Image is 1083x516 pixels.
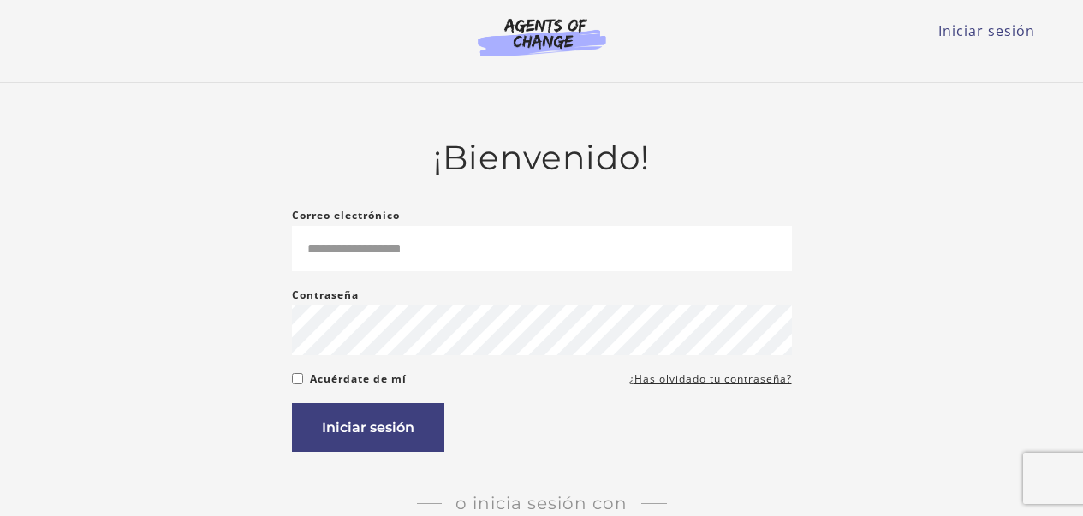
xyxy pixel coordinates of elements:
[455,493,628,513] font: O inicia sesión con
[292,403,444,452] button: Iniciar sesión
[310,371,407,386] font: Acuérdate de mí
[322,419,414,436] font: Iniciar sesión
[938,21,1035,40] a: Iniciar sesión
[433,137,650,178] font: ¡Bienvenido!
[629,369,792,389] a: ¿Has olvidado tu contraseña?
[629,371,792,386] font: ¿Has olvidado tu contraseña?
[292,288,359,302] font: Contraseña
[292,208,400,222] font: Correo electrónico
[460,17,624,56] img: Logotipo de Agentes de Cambio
